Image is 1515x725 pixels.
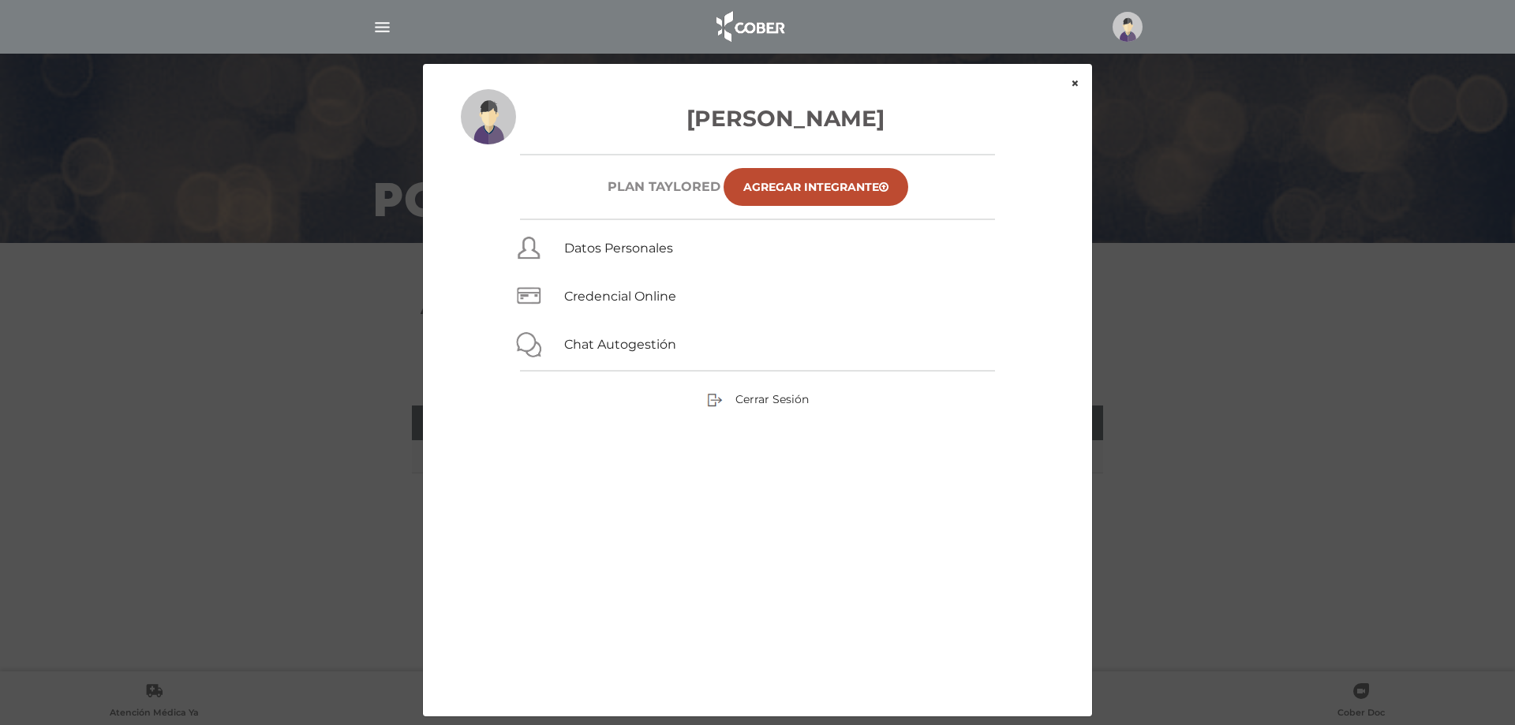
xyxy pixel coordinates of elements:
img: sign-out.png [707,392,723,408]
img: profile-placeholder.svg [1113,12,1143,42]
a: Credencial Online [564,289,676,304]
h6: Plan TAYLORED [608,179,720,194]
h3: [PERSON_NAME] [461,102,1054,135]
img: logo_cober_home-white.png [708,8,791,46]
a: Cerrar Sesión [707,391,809,405]
span: Cerrar Sesión [735,392,809,406]
a: Chat Autogestión [564,337,676,352]
img: Cober_menu-lines-white.svg [372,17,392,37]
a: Agregar Integrante [724,168,908,206]
img: profile-placeholder.svg [461,89,516,144]
a: Datos Personales [564,241,673,256]
button: × [1058,64,1092,103]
